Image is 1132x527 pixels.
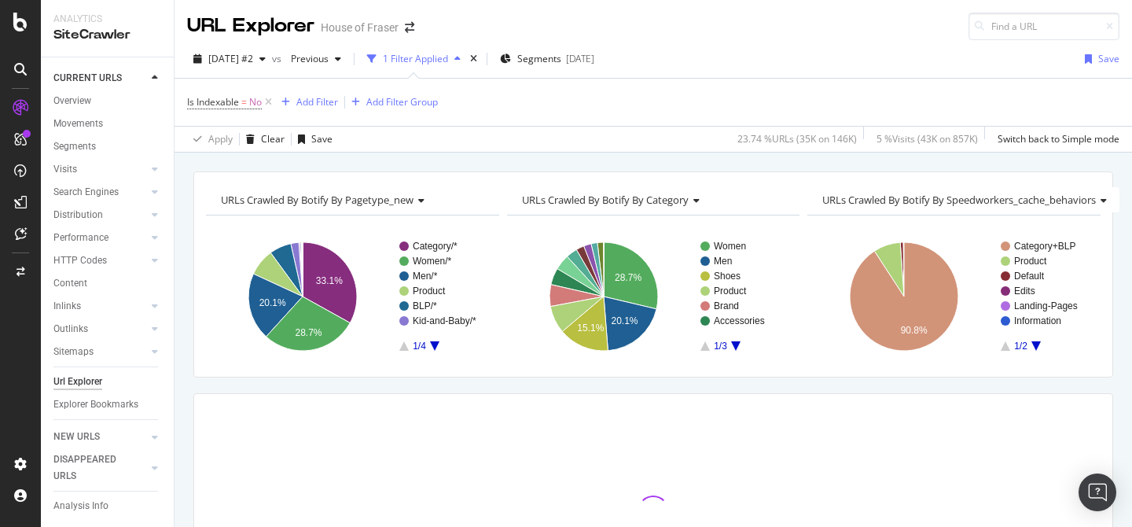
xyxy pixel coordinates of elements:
[295,327,322,338] text: 28.7%
[413,341,426,352] text: 1/4
[714,256,732,267] text: Men
[241,95,247,109] span: =
[1098,52,1119,65] div: Save
[311,132,333,146] div: Save
[53,161,77,178] div: Visits
[187,46,272,72] button: [DATE] #2
[1079,474,1116,511] div: Open Intercom Messenger
[53,396,163,413] a: Explorer Bookmarks
[1014,341,1027,352] text: 1/2
[714,300,739,311] text: Brand
[1014,315,1061,326] text: Information
[53,252,147,269] a: HTTP Codes
[53,116,163,132] a: Movements
[53,230,108,246] div: Performance
[53,321,88,337] div: Outlinks
[53,93,163,109] a: Overview
[285,46,347,72] button: Previous
[53,429,100,445] div: NEW URLS
[53,374,102,390] div: Url Explorer
[1014,241,1075,252] text: Category+BLP
[53,70,147,87] a: CURRENT URLS
[1014,300,1078,311] text: Landing-Pages
[53,93,91,109] div: Overview
[285,52,329,65] span: Previous
[345,93,438,112] button: Add Filter Group
[261,132,285,146] div: Clear
[53,498,163,514] a: Analysis Info
[566,52,594,65] div: [DATE]
[53,396,138,413] div: Explorer Bookmarks
[249,91,262,113] span: No
[822,193,1096,207] span: URLs Crawled By Botify By speedworkers_cache_behaviors
[272,52,285,65] span: vs
[206,228,499,365] svg: A chart.
[53,116,103,132] div: Movements
[1079,46,1119,72] button: Save
[361,46,467,72] button: 1 Filter Applied
[187,95,239,109] span: Is Indexable
[275,93,338,112] button: Add Filter
[53,161,147,178] a: Visits
[53,344,94,360] div: Sitemaps
[53,451,133,485] div: DISAPPEARED URLS
[577,322,604,334] text: 15.1%
[522,193,689,207] span: URLs Crawled By Botify By category
[187,127,233,152] button: Apply
[53,298,147,315] a: Inlinks
[611,315,638,326] text: 20.1%
[819,187,1119,212] h4: URLs Crawled By Botify By speedworkers_cache_behaviors
[807,228,1101,365] div: A chart.
[517,52,561,65] span: Segments
[53,275,163,292] a: Content
[53,184,119,201] div: Search Engines
[53,298,81,315] div: Inlinks
[53,374,163,390] a: Url Explorer
[714,286,747,297] text: Product
[1014,256,1047,267] text: Product
[714,271,741,282] text: Shoes
[507,228,800,365] svg: A chart.
[53,184,147,201] a: Search Engines
[53,138,96,155] div: Segments
[413,315,476,326] text: Kid-and-Baby/*
[218,187,485,212] h4: URLs Crawled By Botify By pagetype_new
[316,275,343,286] text: 33.1%
[53,321,147,337] a: Outlinks
[53,275,87,292] div: Content
[714,341,727,352] text: 1/3
[296,95,338,109] div: Add Filter
[467,51,480,67] div: times
[221,193,413,207] span: URLs Crawled By Botify By pagetype_new
[53,498,108,514] div: Analysis Info
[615,272,641,283] text: 28.7%
[714,241,746,252] text: Women
[413,241,458,252] text: Category/*
[321,20,399,35] div: House of Fraser
[53,252,107,269] div: HTTP Codes
[53,230,147,246] a: Performance
[208,132,233,146] div: Apply
[53,13,161,26] div: Analytics
[901,325,928,336] text: 90.8%
[405,22,414,33] div: arrow-right-arrow-left
[208,52,253,65] span: 2025 Aug. 29th #2
[383,52,448,65] div: 1 Filter Applied
[53,344,147,360] a: Sitemaps
[292,127,333,152] button: Save
[53,207,147,223] a: Distribution
[413,300,437,311] text: BLP/*
[53,26,161,44] div: SiteCrawler
[366,95,438,109] div: Add Filter Group
[1014,271,1045,282] text: Default
[53,138,163,155] a: Segments
[53,207,103,223] div: Distribution
[53,70,122,87] div: CURRENT URLS
[998,132,1119,146] div: Switch back to Simple mode
[413,286,446,297] text: Product
[53,451,147,485] a: DISAPPEARED URLS
[240,127,285,152] button: Clear
[714,315,765,326] text: Accessories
